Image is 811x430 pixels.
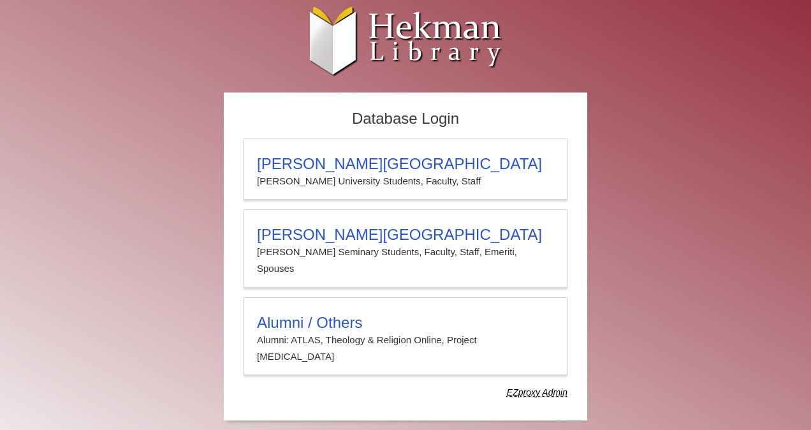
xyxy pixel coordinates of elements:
[237,106,574,132] h2: Database Login
[257,332,554,366] p: Alumni: ATLAS, Theology & Religion Online, Project [MEDICAL_DATA]
[257,226,554,244] h3: [PERSON_NAME][GEOGRAPHIC_DATA]
[244,138,567,200] a: [PERSON_NAME][GEOGRAPHIC_DATA][PERSON_NAME] University Students, Faculty, Staff
[257,314,554,332] h3: Alumni / Others
[257,155,554,173] h3: [PERSON_NAME][GEOGRAPHIC_DATA]
[257,244,554,278] p: [PERSON_NAME] Seminary Students, Faculty, Staff, Emeriti, Spouses
[257,314,554,366] summary: Alumni / OthersAlumni: ATLAS, Theology & Religion Online, Project [MEDICAL_DATA]
[507,387,567,397] dfn: Use Alumni login
[244,209,567,288] a: [PERSON_NAME][GEOGRAPHIC_DATA][PERSON_NAME] Seminary Students, Faculty, Staff, Emeriti, Spouses
[257,173,554,189] p: [PERSON_NAME] University Students, Faculty, Staff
